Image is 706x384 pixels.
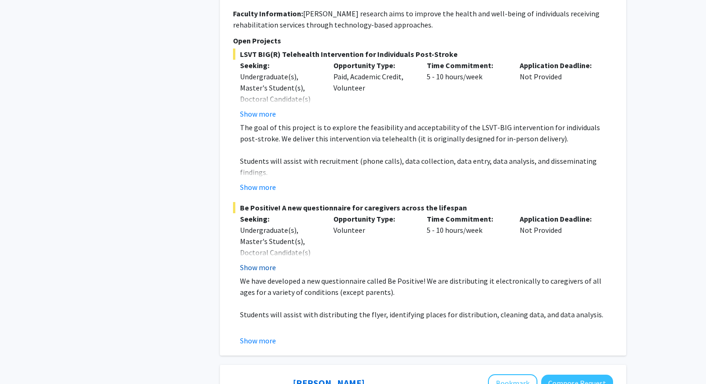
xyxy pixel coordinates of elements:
p: Seeking: [240,213,319,224]
div: Paid, Academic Credit, Volunteer [326,60,420,119]
p: Time Commitment: [427,60,506,71]
div: Undergraduate(s), Master's Student(s), Doctoral Candidate(s) (PhD, MD, DMD, PharmD, etc.), Postdo... [240,224,319,314]
b: Faculty Information: [233,9,303,18]
p: Seeking: [240,60,319,71]
div: Not Provided [513,60,606,119]
span: Be Positive! A new questionnaire for caregivers across the lifespan [233,202,613,213]
p: Open Projects [233,35,613,46]
p: Time Commitment: [427,213,506,224]
iframe: Chat [7,342,40,377]
button: Show more [240,182,276,193]
button: Show more [240,335,276,346]
p: The goal of this project is to explore the feasibility and acceptability of the LSVT-BIG interven... [240,122,613,144]
button: Show more [240,108,276,119]
p: We have developed a new questionnaire called Be Positive! We are distributing it electronically t... [240,275,613,298]
div: Not Provided [513,213,606,273]
p: Students will assist with distributing the flyer, identifying places for distribution, cleaning d... [240,309,613,320]
button: Show more [240,262,276,273]
div: Undergraduate(s), Master's Student(s), Doctoral Candidate(s) (PhD, MD, DMD, PharmD, etc.), Postdo... [240,71,319,161]
span: LSVT BIG(R) Telehealth Intervention for Individuals Post-Stroke [233,49,613,60]
p: Application Deadline: [520,60,599,71]
p: Opportunity Type: [333,60,413,71]
p: Application Deadline: [520,213,599,224]
p: Students will assist with recruitment (phone calls), data collection, data entry, data analysis, ... [240,155,613,178]
fg-read-more: [PERSON_NAME] research aims to improve the health and well-being of individuals receiving rehabil... [233,9,600,29]
div: 5 - 10 hours/week [420,213,513,273]
p: Opportunity Type: [333,213,413,224]
div: Volunteer [326,213,420,273]
div: 5 - 10 hours/week [420,60,513,119]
